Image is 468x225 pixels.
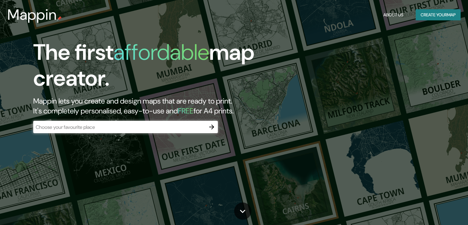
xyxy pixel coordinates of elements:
h1: affordable [114,38,209,67]
iframe: Help widget launcher [413,201,461,218]
h2: Mappin lets you create and design maps that are ready to print. It's completely personalised, eas... [33,96,267,116]
h3: Mappin [7,6,57,23]
input: Choose your favourite place [33,124,206,131]
img: mappin-pin [57,16,62,21]
h1: The first map creator. [33,39,267,96]
h5: FREE [178,106,194,116]
button: About Us [381,9,406,21]
button: Create yourmap [416,9,461,21]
